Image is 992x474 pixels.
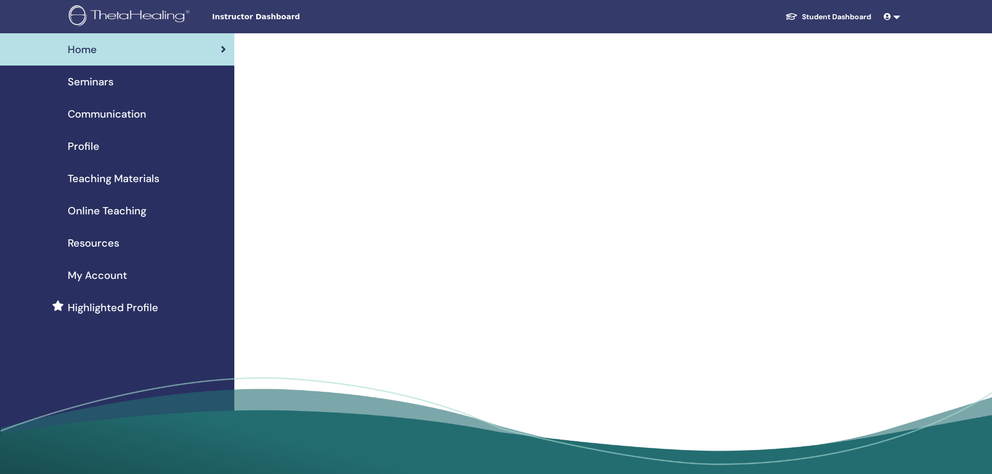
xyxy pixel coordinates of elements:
[68,300,158,315] span: Highlighted Profile
[212,11,368,22] span: Instructor Dashboard
[68,267,127,283] span: My Account
[68,74,114,89] span: Seminars
[785,12,798,21] img: graduation-cap-white.svg
[68,42,97,57] span: Home
[68,171,159,186] span: Teaching Materials
[68,106,146,122] span: Communication
[68,203,146,219] span: Online Teaching
[69,5,193,29] img: logo.png
[68,138,99,154] span: Profile
[777,7,880,27] a: Student Dashboard
[68,235,119,251] span: Resources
